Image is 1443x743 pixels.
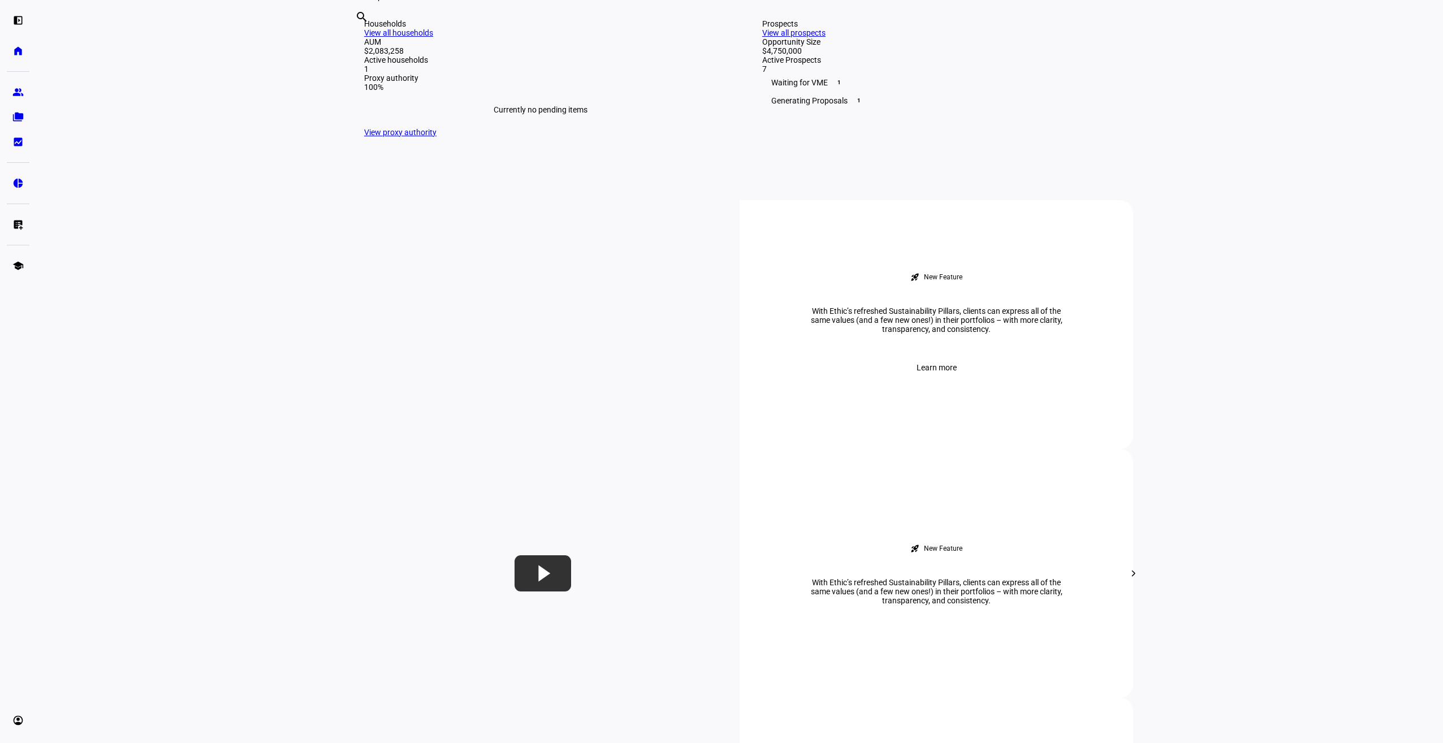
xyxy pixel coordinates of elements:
[355,25,357,39] input: Enter name of prospect or household
[364,28,433,37] a: View all households
[795,306,1078,334] div: With Ethic’s refreshed Sustainability Pillars, clients can express all of the same values (and a ...
[364,46,717,55] div: $2,083,258
[924,273,962,282] div: New Feature
[903,356,970,379] button: Learn more
[12,136,24,148] eth-mat-symbol: bid_landscape
[364,19,717,28] div: Households
[12,260,24,271] eth-mat-symbol: school
[854,96,863,105] span: 1
[910,273,919,282] mat-icon: rocket_launch
[762,46,1115,55] div: $4,750,000
[364,92,717,128] div: Currently no pending items
[12,45,24,57] eth-mat-symbol: home
[12,219,24,230] eth-mat-symbol: list_alt_add
[7,106,29,128] a: folder_copy
[762,92,1115,110] div: Generating Proposals
[762,74,1115,92] div: Waiting for VME
[7,131,29,153] a: bid_landscape
[364,128,437,137] a: View proxy authority
[364,64,717,74] div: 1
[795,578,1078,605] div: With Ethic’s refreshed Sustainability Pillars, clients can express all of the same values (and a ...
[12,87,24,98] eth-mat-symbol: group
[917,356,957,379] span: Learn more
[7,81,29,103] a: group
[762,28,826,37] a: View all prospects
[762,64,1115,74] div: 7
[7,172,29,195] a: pie_chart
[7,40,29,62] a: home
[1127,567,1140,580] mat-icon: chevron_right
[835,78,844,87] span: 1
[12,111,24,123] eth-mat-symbol: folder_copy
[355,10,369,24] mat-icon: search
[12,715,24,726] eth-mat-symbol: account_circle
[12,178,24,189] eth-mat-symbol: pie_chart
[12,15,24,26] eth-mat-symbol: left_panel_open
[924,544,962,553] div: New Feature
[364,37,717,46] div: AUM
[762,37,1115,46] div: Opportunity Size
[364,83,717,92] div: 100%
[762,55,1115,64] div: Active Prospects
[762,19,1115,28] div: Prospects
[364,55,717,64] div: Active households
[364,74,717,83] div: Proxy authority
[910,544,919,553] mat-icon: rocket_launch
